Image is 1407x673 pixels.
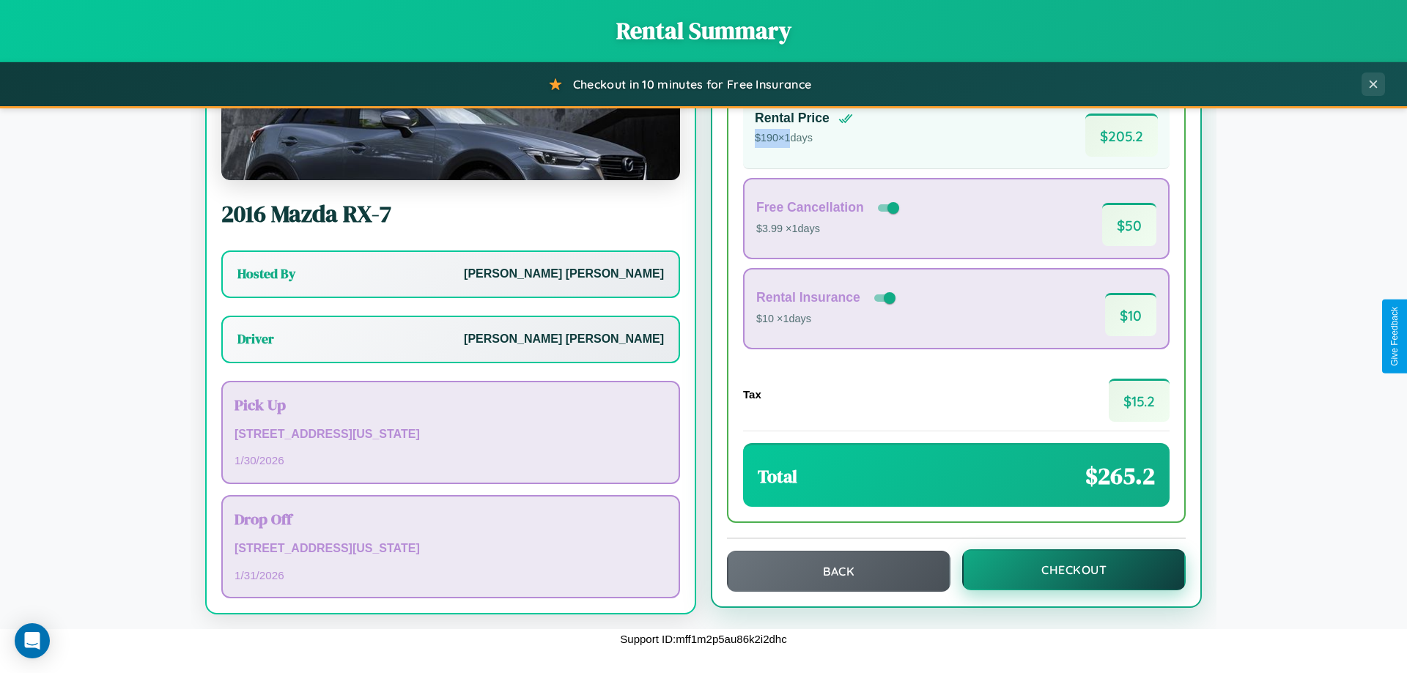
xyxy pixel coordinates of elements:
h2: 2016 Mazda RX-7 [221,198,680,230]
p: [PERSON_NAME] [PERSON_NAME] [464,264,664,285]
h3: Drop Off [234,508,667,529]
span: Checkout in 10 minutes for Free Insurance [573,77,811,92]
span: $ 10 [1105,293,1156,336]
span: $ 50 [1102,203,1156,246]
div: Give Feedback [1389,307,1400,366]
h4: Rental Price [755,111,830,126]
h3: Pick Up [234,394,667,415]
p: 1 / 30 / 2026 [234,450,667,470]
p: 1 / 31 / 2026 [234,565,667,585]
button: Checkout [962,549,1186,590]
p: [STREET_ADDRESS][US_STATE] [234,538,667,559]
h1: Rental Summary [15,15,1392,47]
p: $ 190 × 1 days [755,129,853,148]
p: [STREET_ADDRESS][US_STATE] [234,424,667,445]
h3: Total [758,464,797,488]
div: Open Intercom Messenger [15,623,50,658]
h4: Tax [743,388,761,401]
p: Support ID: mff1m2p5au86k2i2dhc [620,629,786,649]
h3: Hosted By [237,265,295,283]
button: Back [727,551,950,592]
h4: Rental Insurance [756,290,860,305]
h4: Free Cancellation [756,200,864,215]
p: $3.99 × 1 days [756,220,902,239]
p: [PERSON_NAME] [PERSON_NAME] [464,329,664,350]
h3: Driver [237,330,274,348]
span: $ 265.2 [1085,460,1155,492]
span: $ 15.2 [1109,379,1170,422]
p: $10 × 1 days [756,310,898,329]
span: $ 205.2 [1085,114,1158,157]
